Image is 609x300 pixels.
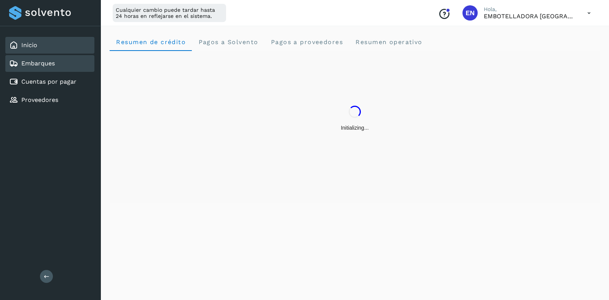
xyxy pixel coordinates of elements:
[270,38,343,46] span: Pagos a proveedores
[5,73,94,90] div: Cuentas por pagar
[5,55,94,72] div: Embarques
[5,37,94,54] div: Inicio
[484,6,575,13] p: Hola,
[198,38,258,46] span: Pagos a Solvento
[21,96,58,103] a: Proveedores
[21,60,55,67] a: Embarques
[21,78,77,85] a: Cuentas por pagar
[21,41,37,49] a: Inicio
[113,4,226,22] div: Cualquier cambio puede tardar hasta 24 horas en reflejarse en el sistema.
[116,38,186,46] span: Resumen de crédito
[355,38,422,46] span: Resumen operativo
[484,13,575,20] p: EMBOTELLADORA NIAGARA DE MEXICO
[5,92,94,108] div: Proveedores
